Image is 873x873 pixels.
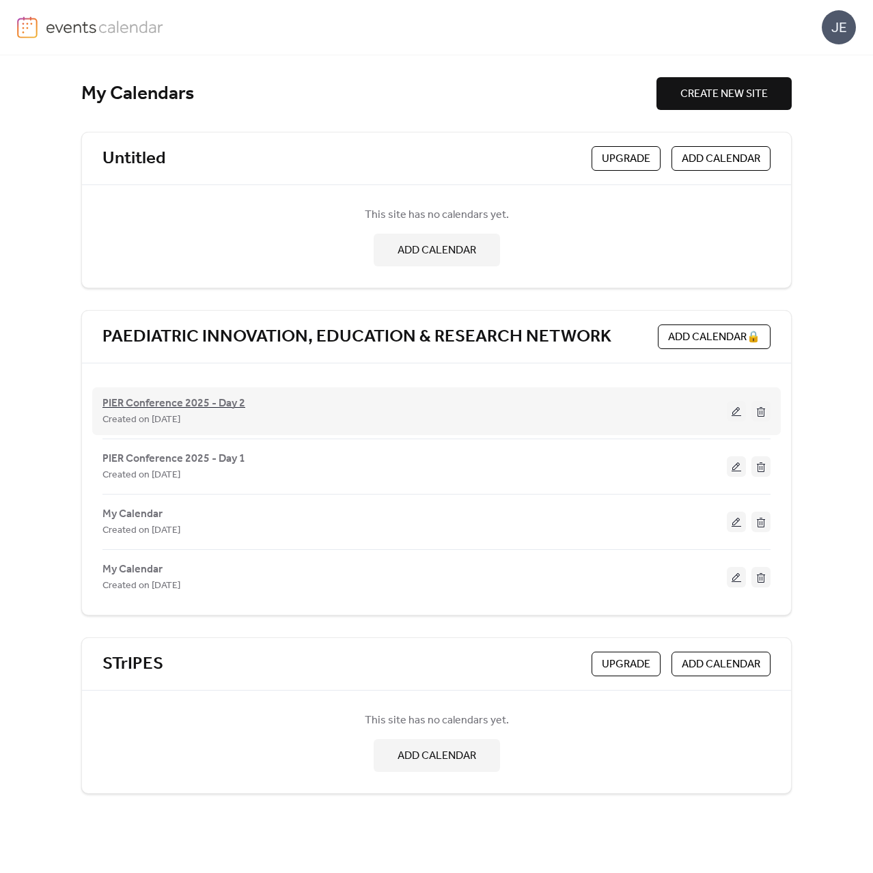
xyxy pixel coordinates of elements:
span: CREATE NEW SITE [680,86,768,102]
div: JE [822,10,856,44]
button: ADD CALENDAR [374,234,500,266]
span: ADD CALENDAR [398,748,476,764]
img: logo-type [46,16,164,37]
a: My Calendar [102,566,163,573]
span: PIER Conference 2025 - Day 2 [102,396,245,412]
span: My Calendar [102,562,163,578]
span: This site has no calendars yet. [365,712,509,729]
button: Upgrade [592,652,661,676]
a: PAEDIATRIC INNOVATION, EDUCATION & RESEARCH NETWORK [102,326,611,348]
span: PIER Conference 2025 - Day 1 [102,451,245,467]
span: ADD CALENDAR [398,242,476,259]
span: Upgrade [602,656,650,673]
a: Untitled [102,148,165,170]
span: ADD CALENDAR [682,151,760,167]
span: This site has no calendars yet. [365,207,509,223]
a: My Calendar [102,510,163,518]
button: Upgrade [592,146,661,171]
img: logo [17,16,38,38]
a: PIER Conference 2025 - Day 2 [102,400,245,408]
button: ADD CALENDAR [671,652,771,676]
span: Created on [DATE] [102,523,180,539]
a: STrIPES [102,653,163,676]
button: CREATE NEW SITE [656,77,792,110]
span: Created on [DATE] [102,467,180,484]
button: ADD CALENDAR [671,146,771,171]
div: My Calendars [81,82,656,106]
a: PIER Conference 2025 - Day 1 [102,455,245,462]
span: My Calendar [102,506,163,523]
span: Created on [DATE] [102,578,180,594]
span: Upgrade [602,151,650,167]
span: Created on [DATE] [102,412,180,428]
span: ADD CALENDAR [682,656,760,673]
button: ADD CALENDAR [374,739,500,772]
